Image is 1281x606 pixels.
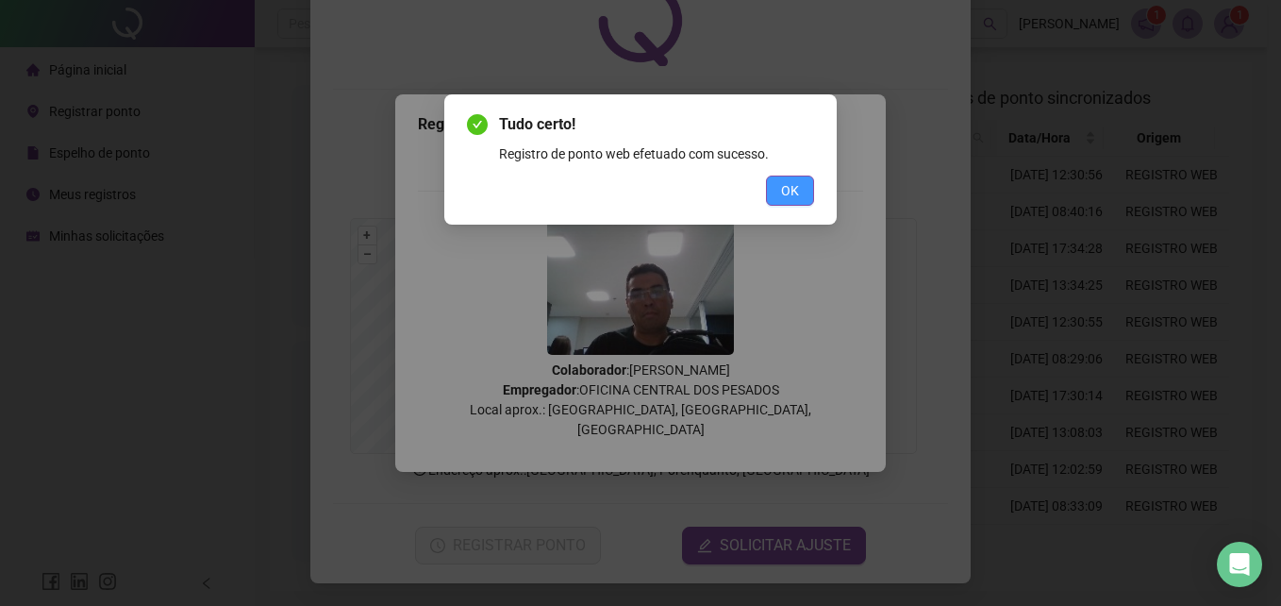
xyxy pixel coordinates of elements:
[499,143,814,164] div: Registro de ponto web efetuado com sucesso.
[1217,542,1262,587] div: Open Intercom Messenger
[781,180,799,201] span: OK
[499,113,814,136] span: Tudo certo!
[467,114,488,135] span: check-circle
[766,176,814,206] button: OK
